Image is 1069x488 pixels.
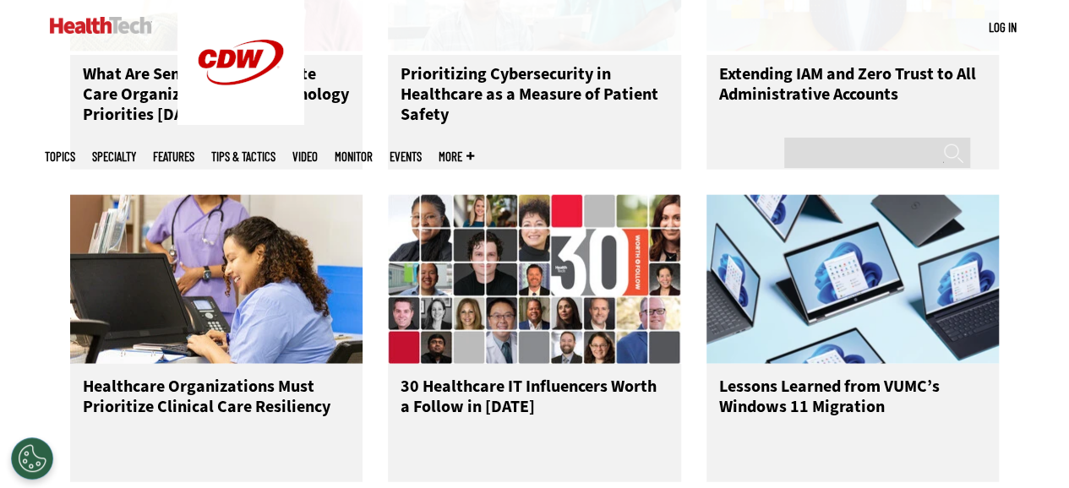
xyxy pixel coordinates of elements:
[70,195,363,364] img: Nurse working at the front desk of a hospital
[989,19,1017,36] div: User menu
[719,377,987,444] h3: Lessons Learned from VUMC’s Windows 11 Migration
[292,150,318,163] a: Video
[11,437,53,480] div: Cookies Settings
[388,195,681,364] img: collage of influencers
[11,437,53,480] button: Open Preferences
[45,150,75,163] span: Topics
[153,150,194,163] a: Features
[92,150,136,163] span: Specialty
[390,150,422,163] a: Events
[989,19,1017,35] a: Log in
[83,377,351,444] h3: Healthcare Organizations Must Prioritize Clinical Care Resiliency
[388,195,681,482] a: collage of influencers 30 Healthcare IT Influencers Worth a Follow in [DATE]
[439,150,474,163] span: More
[335,150,373,163] a: MonITor
[70,195,363,482] a: Nurse working at the front desk of a hospital Healthcare Organizations Must Prioritize Clinical C...
[706,195,1000,482] a: Several laptops with Windows 11 branding Lessons Learned from VUMC’s Windows 11 Migration
[177,111,304,129] a: CDW
[50,17,152,34] img: Home
[401,377,668,444] h3: 30 Healthcare IT Influencers Worth a Follow in [DATE]
[211,150,275,163] a: Tips & Tactics
[706,195,1000,364] img: Several laptops with Windows 11 branding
